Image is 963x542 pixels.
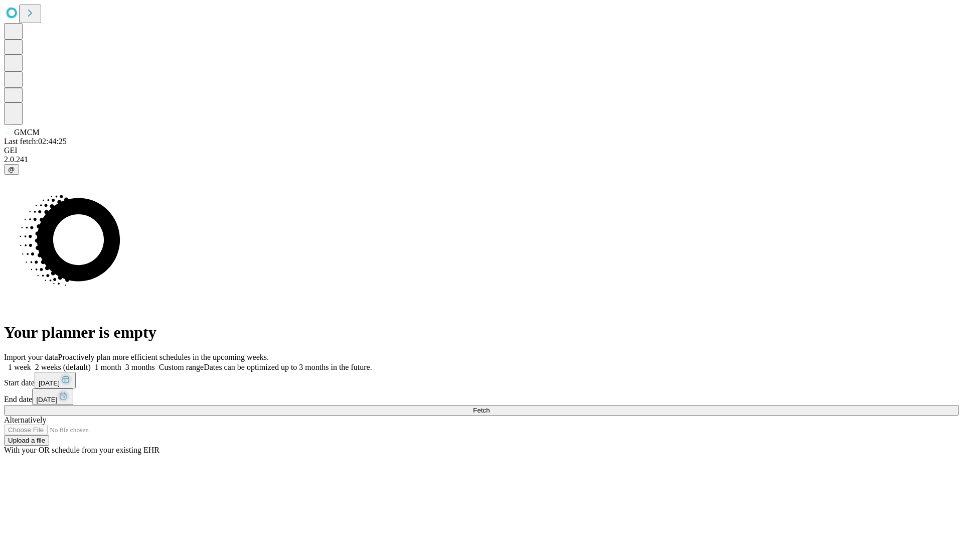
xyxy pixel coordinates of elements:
[8,363,31,371] span: 1 week
[36,396,57,403] span: [DATE]
[204,363,372,371] span: Dates can be optimized up to 3 months in the future.
[4,155,959,164] div: 2.0.241
[4,323,959,342] h1: Your planner is empty
[4,164,19,175] button: @
[4,416,46,424] span: Alternatively
[125,363,155,371] span: 3 months
[4,146,959,155] div: GEI
[4,446,159,454] span: With your OR schedule from your existing EHR
[4,353,58,361] span: Import your data
[39,379,60,387] span: [DATE]
[95,363,121,371] span: 1 month
[4,137,67,146] span: Last fetch: 02:44:25
[159,363,204,371] span: Custom range
[35,363,91,371] span: 2 weeks (default)
[58,353,269,361] span: Proactively plan more efficient schedules in the upcoming weeks.
[35,372,76,388] button: [DATE]
[4,405,959,416] button: Fetch
[8,166,15,173] span: @
[4,372,959,388] div: Start date
[14,128,40,137] span: GMCM
[473,406,490,414] span: Fetch
[4,435,49,446] button: Upload a file
[4,388,959,405] div: End date
[32,388,73,405] button: [DATE]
